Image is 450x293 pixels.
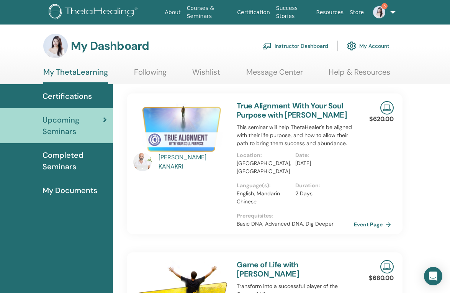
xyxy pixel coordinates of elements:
[295,190,349,198] p: 2 Days
[184,1,234,23] a: Courses & Seminars
[354,219,394,230] a: Event Page
[237,260,299,279] a: Game of Life with [PERSON_NAME]
[234,5,273,20] a: Certification
[133,153,152,171] img: default.jpg
[369,115,394,124] p: $620.00
[162,5,183,20] a: About
[347,38,389,54] a: My Account
[133,101,227,155] img: True Alignment With Your Soul Purpose
[159,153,229,171] a: [PERSON_NAME] KANAKRI
[329,67,390,82] a: Help & Resources
[71,39,149,53] h3: My Dashboard
[237,123,354,147] p: This seminar will help ThetaHealer's be aligned with their life purpose, and how to allow their p...
[262,38,328,54] a: Instructor Dashboard
[237,101,347,120] a: True Alignment With Your Soul Purpose with [PERSON_NAME]
[295,159,349,167] p: [DATE]
[273,1,313,23] a: Success Stories
[237,151,291,159] p: Location :
[295,151,349,159] p: Date :
[237,220,354,228] p: Basic DNA, Advanced DNA, Dig Deeper
[381,3,388,9] span: 5
[237,182,291,190] p: Language(s) :
[237,190,291,206] p: English, Mandarin Chinese
[373,6,385,18] img: default.jpg
[347,39,356,52] img: cog.svg
[134,67,167,82] a: Following
[369,273,394,283] p: $680.00
[43,149,107,172] span: Completed Seminars
[49,4,140,21] img: logo.png
[43,90,92,102] span: Certifications
[380,101,394,115] img: Live Online Seminar
[43,185,97,196] span: My Documents
[262,43,272,49] img: chalkboard-teacher.svg
[295,182,349,190] p: Duration :
[192,67,220,82] a: Wishlist
[246,67,303,82] a: Message Center
[43,67,108,84] a: My ThetaLearning
[237,159,291,175] p: [GEOGRAPHIC_DATA], [GEOGRAPHIC_DATA]
[380,260,394,273] img: Live Online Seminar
[43,114,103,137] span: Upcoming Seminars
[424,267,442,285] div: Open Intercom Messenger
[347,5,367,20] a: Store
[43,34,68,58] img: default.jpg
[237,212,354,220] p: Prerequisites :
[313,5,347,20] a: Resources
